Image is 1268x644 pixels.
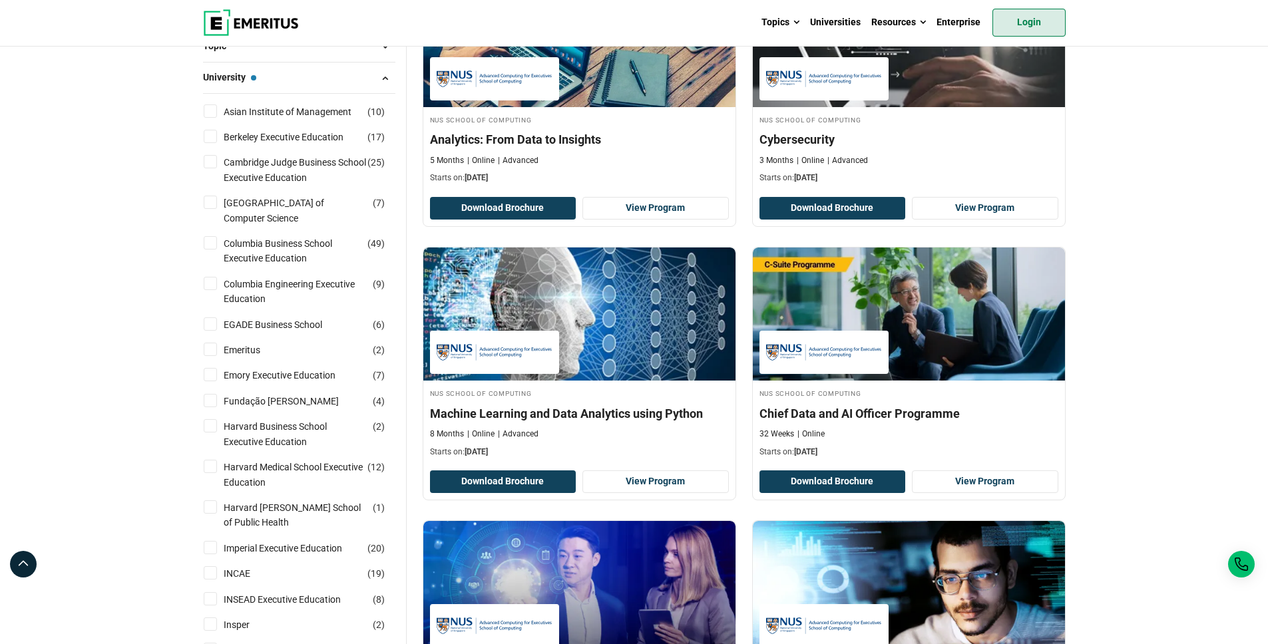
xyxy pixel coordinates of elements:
[759,446,1058,458] p: Starts on:
[376,594,381,605] span: 8
[467,155,495,166] p: Online
[753,247,1065,381] img: Chief Data and AI Officer Programme | Online Leadership Course
[367,541,385,556] span: ( )
[224,236,393,266] a: Columbia Business School Executive Education
[224,592,367,607] a: INSEAD Executive Education
[373,592,385,607] span: ( )
[371,132,381,142] span: 17
[498,428,538,440] p: Advanced
[224,500,393,530] a: Harvard [PERSON_NAME] School of Public Health
[759,387,1058,399] h4: NUS School of Computing
[373,419,385,434] span: ( )
[373,617,385,632] span: ( )
[367,460,385,474] span: ( )
[376,345,381,355] span: 2
[224,317,349,332] a: EGADE Business School
[465,173,488,182] span: [DATE]
[376,502,381,513] span: 1
[766,611,882,641] img: NUS School of Computing
[367,236,385,251] span: ( )
[423,247,736,464] a: Data Science and Analytics Course by NUS School of Computing - September 30, 2025 NUS School of C...
[373,343,385,357] span: ( )
[376,396,381,406] span: 4
[373,277,385,291] span: ( )
[430,131,729,148] h4: Analytics: From Data to Insights
[376,319,381,330] span: 6
[203,37,395,57] button: Topic
[376,279,381,289] span: 9
[437,64,552,94] img: NUS School of Computing
[373,394,385,408] span: ( )
[367,130,385,144] span: ( )
[437,611,552,641] img: NUS School of Computing
[224,368,362,383] a: Emory Executive Education
[766,64,882,94] img: NUS School of Computing
[224,419,393,449] a: Harvard Business School Executive Education
[759,131,1058,148] h4: Cybersecurity
[912,470,1058,493] a: View Program
[203,39,237,53] span: Topic
[373,317,385,332] span: ( )
[582,197,729,220] a: View Program
[367,566,385,581] span: ( )
[582,470,729,493] a: View Program
[430,446,729,458] p: Starts on:
[371,157,381,168] span: 25
[465,447,488,456] span: [DATE]
[224,130,370,144] a: Berkeley Executive Education
[224,343,287,357] a: Emeritus
[759,197,906,220] button: Download Brochure
[224,617,276,632] a: Insper
[376,198,381,208] span: 7
[371,106,381,117] span: 10
[376,619,381,630] span: 2
[224,541,369,556] a: Imperial Executive Education
[376,421,381,432] span: 2
[759,172,1058,184] p: Starts on:
[827,155,868,166] p: Advanced
[373,368,385,383] span: ( )
[367,104,385,119] span: ( )
[423,247,736,381] img: Machine Learning and Data Analytics using Python | Online Data Science and Analytics Course
[794,173,817,182] span: [DATE]
[371,462,381,472] span: 12
[224,104,378,119] a: Asian Institute of Management
[430,114,729,125] h4: NUS School of Computing
[498,155,538,166] p: Advanced
[224,155,393,185] a: Cambridge Judge Business School Executive Education
[759,114,1058,125] h4: NUS School of Computing
[437,337,552,367] img: NUS School of Computing
[467,428,495,440] p: Online
[224,196,393,226] a: [GEOGRAPHIC_DATA] of Computer Science
[224,566,277,581] a: INCAE
[371,568,381,579] span: 19
[371,543,381,554] span: 20
[430,405,729,422] h4: Machine Learning and Data Analytics using Python
[224,394,365,408] a: Fundação [PERSON_NAME]
[430,470,576,493] button: Download Brochure
[759,155,793,166] p: 3 Months
[430,387,729,399] h4: NUS School of Computing
[203,70,256,84] span: University
[794,447,817,456] span: [DATE]
[430,428,464,440] p: 8 Months
[373,196,385,210] span: ( )
[430,197,576,220] button: Download Brochure
[430,172,729,184] p: Starts on:
[203,68,395,88] button: University
[373,500,385,515] span: ( )
[912,197,1058,220] a: View Program
[376,370,381,381] span: 7
[224,460,393,490] a: Harvard Medical School Executive Education
[371,238,381,249] span: 49
[797,428,825,440] p: Online
[992,9,1066,37] a: Login
[797,155,824,166] p: Online
[753,247,1065,464] a: Leadership Course by NUS School of Computing - September 30, 2025 NUS School of Computing NUS Sch...
[367,155,385,170] span: ( )
[759,470,906,493] button: Download Brochure
[224,277,393,307] a: Columbia Engineering Executive Education
[759,405,1058,422] h4: Chief Data and AI Officer Programme
[759,428,794,440] p: 32 Weeks
[430,155,464,166] p: 5 Months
